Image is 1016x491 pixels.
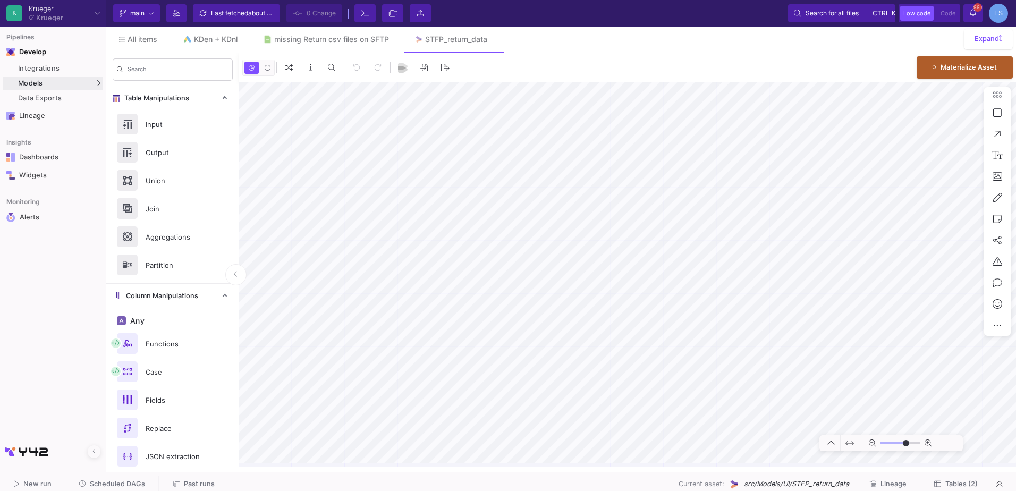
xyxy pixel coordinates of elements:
[941,10,955,17] span: Code
[139,336,213,352] div: Functions
[128,67,228,75] input: Search
[19,153,88,162] div: Dashboards
[263,35,272,44] img: Tab icon
[788,4,895,22] button: Search for all filesctrlk
[106,86,239,110] mat-expansion-panel-header: Table Manipulations
[139,116,213,132] div: Input
[941,63,997,71] span: Materialize Asset
[139,201,213,217] div: Join
[3,208,103,226] a: Navigation iconAlerts
[90,480,145,488] span: Scheduled DAGs
[29,5,63,12] div: Krueger
[679,479,724,489] span: Current asset:
[139,392,213,408] div: Fields
[19,112,88,120] div: Lineage
[139,257,213,273] div: Partition
[106,329,239,358] button: Functions
[106,414,239,442] button: Replace
[945,480,978,488] span: Tables (2)
[106,110,239,283] div: Table Manipulations
[274,35,389,44] div: missing Return csv files on SFTP
[3,107,103,124] a: Navigation iconLineage
[248,9,298,17] span: about 1 hour ago
[128,35,157,44] span: All items
[3,44,103,61] mat-expansion-panel-header: Navigation iconDevelop
[3,149,103,166] a: Navigation iconDashboards
[20,213,89,222] div: Alerts
[3,62,103,75] a: Integrations
[139,145,213,160] div: Output
[806,5,859,21] span: Search for all files
[122,292,198,300] span: Column Manipulations
[106,223,239,251] button: Aggregations
[425,35,487,44] div: STFP_return_data
[106,386,239,414] button: Fields
[414,35,424,44] img: Tab icon
[6,112,15,120] img: Navigation icon
[113,4,160,22] button: main
[3,91,103,105] a: Data Exports
[6,171,15,180] img: Navigation icon
[6,153,15,162] img: Navigation icon
[139,364,213,380] div: Case
[892,7,896,20] span: k
[120,94,189,103] span: Table Manipulations
[900,6,934,21] button: Low code
[873,7,890,20] span: ctrl
[18,79,43,88] span: Models
[6,48,15,56] img: Navigation icon
[23,480,52,488] span: New run
[18,94,100,103] div: Data Exports
[19,171,88,180] div: Widgets
[937,6,959,21] button: Code
[193,4,280,22] button: Last fetchedabout 1 hour ago
[973,3,982,12] span: 99+
[963,4,983,22] button: 99+
[106,110,239,138] button: Input
[139,420,213,436] div: Replace
[130,5,145,21] span: main
[106,138,239,166] button: Output
[989,4,1008,23] div: ES
[183,35,192,44] img: Tab icon
[106,442,239,470] button: JSON extraction
[880,480,907,488] span: Lineage
[36,14,63,21] div: Krueger
[18,64,100,73] div: Integrations
[729,479,740,490] img: UI Model
[194,35,238,44] div: KDen + KDnl
[106,166,239,194] button: Union
[917,56,1013,79] button: Materialize Asset
[986,4,1008,23] button: ES
[106,284,239,308] mat-expansion-panel-header: Column Manipulations
[744,479,849,489] span: src/Models/UI/STFP_return_data
[903,10,930,17] span: Low code
[139,173,213,189] div: Union
[106,251,239,279] button: Partition
[211,5,275,21] div: Last fetched
[106,358,239,386] button: Case
[139,229,213,245] div: Aggregations
[19,48,35,56] div: Develop
[184,480,215,488] span: Past runs
[139,448,213,464] div: JSON extraction
[869,7,890,20] button: ctrlk
[6,5,22,21] div: K
[6,213,15,222] img: Navigation icon
[128,317,145,325] span: Any
[3,167,103,184] a: Navigation iconWidgets
[106,194,239,223] button: Join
